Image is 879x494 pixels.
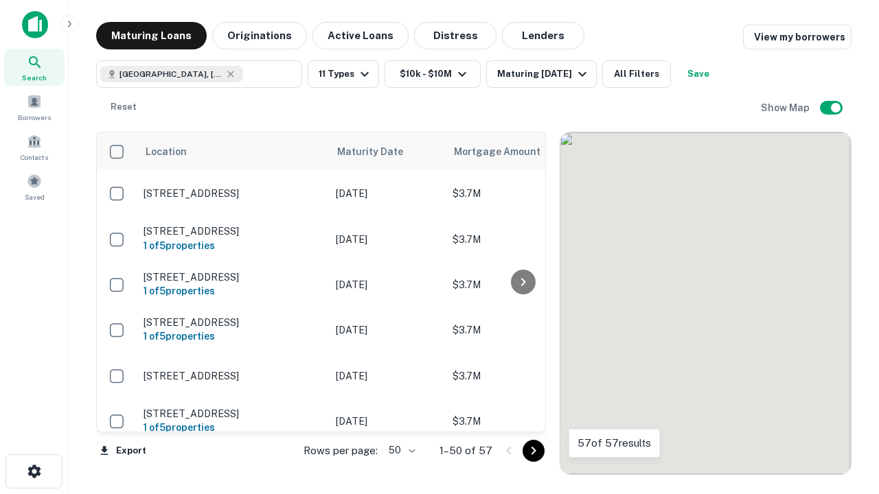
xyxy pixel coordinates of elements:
p: $3.7M [453,322,590,338]
button: Maturing [DATE] [486,60,597,88]
p: [DATE] [336,322,439,338]
h6: 1 of 5 properties [144,283,322,298]
iframe: Chat Widget [810,340,879,406]
span: Saved [25,191,45,202]
button: All Filters [602,60,671,88]
span: Mortgage Amount [454,143,558,160]
p: [STREET_ADDRESS] [144,408,322,420]
button: Go to next page [523,440,545,462]
p: [STREET_ADDRESS] [144,187,322,200]
span: Maturity Date [337,143,421,160]
h6: 1 of 5 properties [144,238,322,253]
p: [DATE] [336,186,439,201]
button: Save your search to get updates of matches that match your search criteria. [676,60,720,88]
p: [DATE] [336,277,439,292]
p: [STREET_ADDRESS] [144,225,322,237]
button: 11 Types [308,60,379,88]
p: [DATE] [336,414,439,429]
button: Lenders [502,22,584,49]
button: Active Loans [312,22,409,49]
button: Maturing Loans [96,22,207,49]
button: Originations [212,22,307,49]
p: $3.7M [453,277,590,292]
div: 50 [383,440,418,460]
h6: 1 of 5 properties [144,420,322,435]
p: [STREET_ADDRESS] [144,370,322,382]
p: [STREET_ADDRESS] [144,271,322,283]
button: $10k - $10M [385,60,481,88]
p: $3.7M [453,232,590,247]
p: $3.7M [453,186,590,201]
a: View my borrowers [743,25,852,49]
a: Borrowers [4,89,65,126]
p: [STREET_ADDRESS] [144,316,322,329]
a: Search [4,49,65,86]
p: $3.7M [453,414,590,429]
button: Reset [102,93,146,121]
p: 57 of 57 results [578,435,651,451]
div: Maturing [DATE] [497,66,591,82]
a: Contacts [4,128,65,165]
th: Maturity Date [329,132,446,171]
span: Contacts [21,152,48,163]
span: [GEOGRAPHIC_DATA], [GEOGRAPHIC_DATA] [119,68,222,80]
button: Export [96,440,150,461]
p: [DATE] [336,232,439,247]
p: $3.7M [453,368,590,384]
div: 0 0 [560,132,851,474]
p: 1–50 of 57 [439,443,492,459]
a: Saved [4,168,65,205]
p: [DATE] [336,368,439,384]
button: Distress [414,22,496,49]
img: capitalize-icon.png [22,11,48,38]
span: Location [145,143,187,160]
p: Rows per page: [304,443,378,459]
th: Location [137,132,329,171]
h6: Show Map [761,100,812,115]
span: Borrowers [18,112,51,123]
th: Mortgage Amount [446,132,597,171]
h6: 1 of 5 properties [144,329,322,344]
span: Search [22,72,47,83]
